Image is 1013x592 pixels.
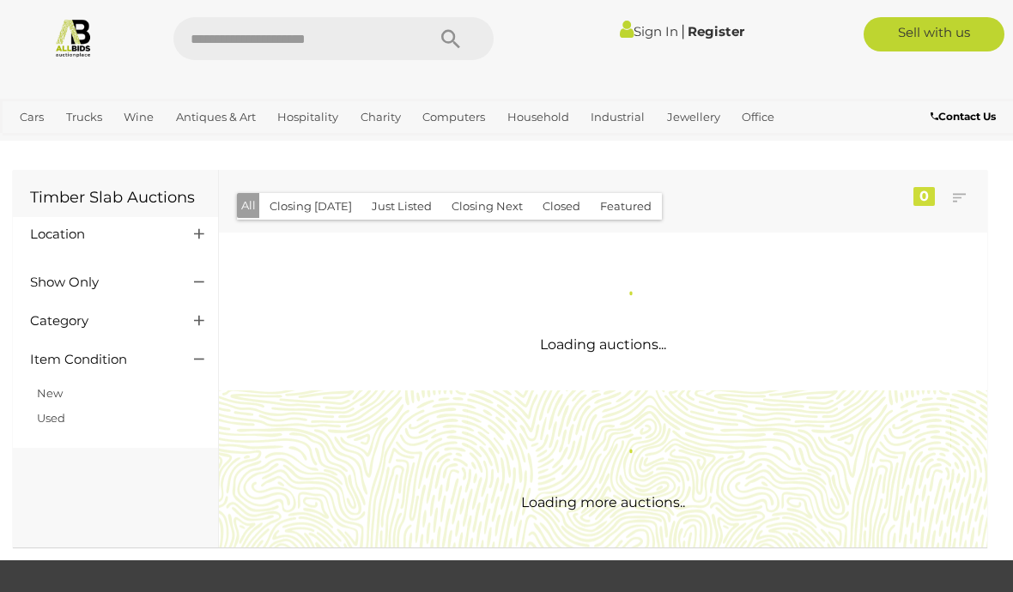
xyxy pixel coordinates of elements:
[270,103,345,131] a: Hospitality
[931,107,1000,126] a: Contact Us
[521,494,685,510] span: Loading more auctions..
[59,103,109,131] a: Trucks
[259,193,362,220] button: Closing [DATE]
[30,353,168,367] h4: Item Condition
[37,386,63,400] a: New
[30,275,168,290] h4: Show Only
[237,193,260,218] button: All
[354,103,408,131] a: Charity
[660,103,727,131] a: Jewellery
[13,131,62,160] a: Sports
[408,17,494,60] button: Search
[30,227,168,242] h4: Location
[37,411,65,425] a: Used
[735,103,781,131] a: Office
[169,103,263,131] a: Antiques & Art
[864,17,1004,51] a: Sell with us
[13,103,51,131] a: Cars
[361,193,442,220] button: Just Listed
[30,190,201,207] h1: Timber Slab Auctions
[53,17,94,57] img: Allbids.com.au
[931,110,996,123] b: Contact Us
[441,193,533,220] button: Closing Next
[30,314,168,329] h4: Category
[500,103,576,131] a: Household
[590,193,662,220] button: Featured
[688,23,744,39] a: Register
[681,21,685,40] span: |
[416,103,492,131] a: Computers
[584,103,652,131] a: Industrial
[70,131,206,160] a: [GEOGRAPHIC_DATA]
[620,23,678,39] a: Sign In
[532,193,591,220] button: Closed
[117,103,161,131] a: Wine
[540,336,666,353] span: Loading auctions...
[913,187,935,206] div: 0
